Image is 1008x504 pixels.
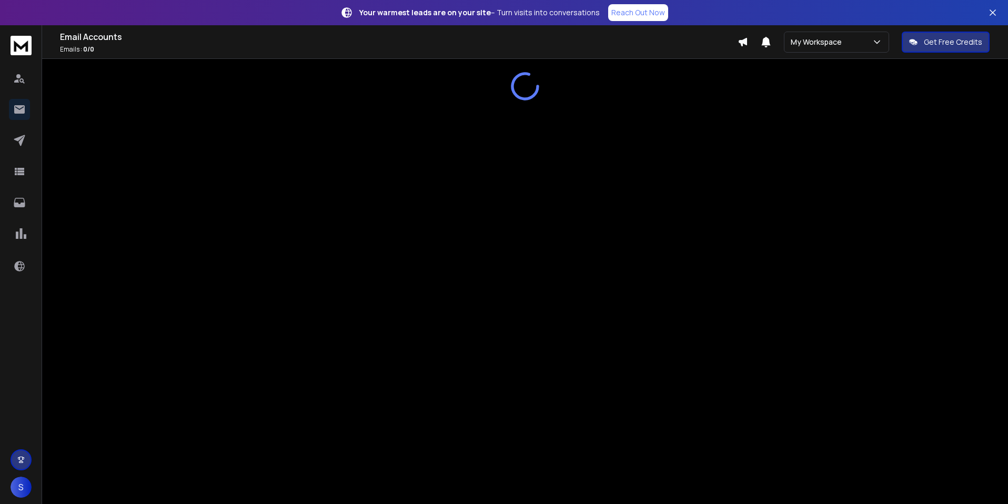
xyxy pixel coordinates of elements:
img: logo [11,36,32,55]
p: Reach Out Now [611,7,665,18]
a: Reach Out Now [608,4,668,21]
h1: Email Accounts [60,31,738,43]
p: My Workspace [791,37,846,47]
span: 0 / 0 [83,45,94,54]
button: S [11,477,32,498]
p: Get Free Credits [924,37,982,47]
strong: Your warmest leads are on your site [359,7,491,17]
p: – Turn visits into conversations [359,7,600,18]
button: Get Free Credits [902,32,990,53]
p: Emails : [60,45,738,54]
